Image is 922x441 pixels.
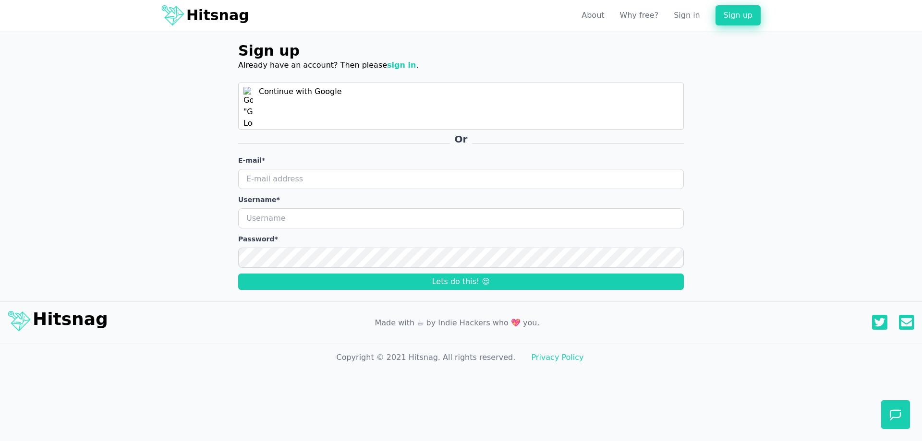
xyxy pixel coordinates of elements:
[450,134,473,144] span: Or
[186,6,249,24] h1: Hitsnag
[674,10,700,21] a: Sign in
[8,323,108,335] a: Hitsnag
[582,10,604,21] a: About
[253,83,347,129] div: Continue with Google
[238,42,684,60] h1: Sign up
[238,169,684,189] input: E-mail address
[238,60,684,71] p: Already have an account? Then please .
[238,274,684,290] button: Lets do this! 😍
[881,400,910,429] iframe: Feedback Button
[620,10,659,21] a: Why free?
[238,234,684,244] label: Password
[238,83,684,130] a: Google "G" Logo Continue with Google
[8,310,31,333] img: logo.png
[161,4,184,27] img: Logo
[243,87,253,129] img: Google "G" Logo
[189,317,733,329] p: Made with ☕ by Indie Hackers who 💖 you.
[531,352,583,363] a: Privacy Policy
[337,352,516,363] span: Copyright © 2021 Hitsnag. All rights reserved.
[238,155,684,165] label: E-mail
[387,60,416,70] a: sign in
[491,3,533,12] span: Give Feedback
[238,208,684,228] input: Username
[33,310,108,333] p: Hitsnag
[716,5,761,25] a: Sign up
[238,195,684,204] label: Username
